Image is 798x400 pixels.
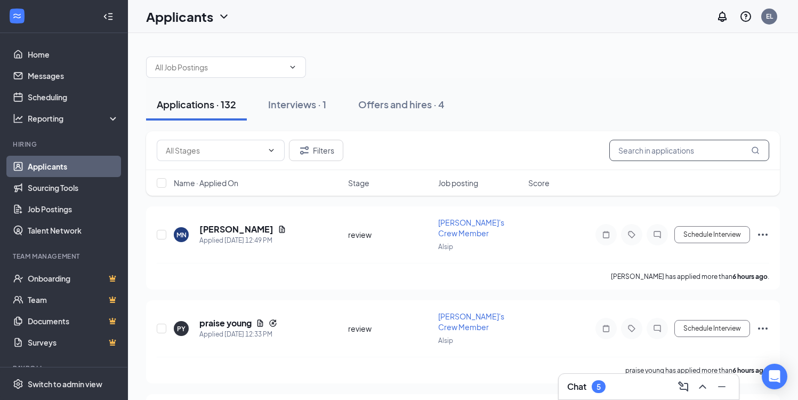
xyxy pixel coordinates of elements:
span: Score [528,178,550,188]
a: Sourcing Tools [28,177,119,198]
button: Filter Filters [289,140,343,161]
span: Name · Applied On [174,178,238,188]
svg: Ellipses [756,228,769,241]
svg: Ellipses [756,322,769,335]
svg: Minimize [715,380,728,393]
svg: Reapply [269,319,277,327]
input: Search in applications [609,140,769,161]
svg: Filter [298,144,311,157]
input: All Stages [166,145,263,156]
button: ChevronUp [694,378,711,395]
svg: ComposeMessage [677,380,690,393]
svg: Collapse [103,11,114,22]
a: DocumentsCrown [28,310,119,332]
div: Interviews · 1 [268,98,326,111]
a: SurveysCrown [28,332,119,353]
a: OnboardingCrown [28,268,119,289]
span: [PERSON_NAME]'s Crew Member [438,218,504,238]
div: Open Intercom Messenger [762,364,787,389]
svg: Settings [13,379,23,389]
div: Switch to admin view [28,379,102,389]
svg: ChatInactive [651,230,664,239]
svg: Notifications [716,10,729,23]
h5: praise young [199,317,252,329]
div: Team Management [13,252,117,261]
svg: WorkstreamLogo [12,11,22,21]
a: Talent Network [28,220,119,241]
button: Schedule Interview [674,226,750,243]
input: All Job Postings [155,61,284,73]
div: EL [766,12,773,21]
svg: MagnifyingGlass [751,146,760,155]
svg: ChevronUp [696,380,709,393]
a: Home [28,44,119,65]
svg: Document [278,225,286,234]
h5: [PERSON_NAME] [199,223,273,235]
div: PY [177,324,186,333]
button: Schedule Interview [674,320,750,337]
p: [PERSON_NAME] has applied more than . [611,272,769,281]
a: Messages [28,65,119,86]
p: praise young has applied more than . [625,366,769,375]
button: Minimize [713,378,730,395]
div: Payroll [13,364,117,373]
div: review [348,229,432,240]
b: 6 hours ago [732,273,768,281]
svg: Note [600,230,612,239]
div: Applications · 132 [157,98,236,111]
div: 5 [597,382,601,391]
span: Alsip [438,337,453,345]
svg: ChevronDown [267,146,276,155]
div: review [348,323,432,334]
span: Alsip [438,243,453,251]
span: [PERSON_NAME]'s Crew Member [438,311,504,332]
b: 6 hours ago [732,366,768,374]
svg: Document [256,319,264,327]
svg: ChevronDown [288,63,297,71]
svg: ChevronDown [217,10,230,23]
svg: Note [600,324,612,333]
svg: Tag [625,324,638,333]
div: MN [176,230,187,239]
a: Scheduling [28,86,119,108]
div: Applied [DATE] 12:33 PM [199,329,277,340]
h1: Applicants [146,7,213,26]
svg: Tag [625,230,638,239]
a: TeamCrown [28,289,119,310]
div: Reporting [28,113,119,124]
div: Offers and hires · 4 [358,98,445,111]
a: Job Postings [28,198,119,220]
button: ComposeMessage [675,378,692,395]
div: Hiring [13,140,117,149]
svg: ChatInactive [651,324,664,333]
svg: Analysis [13,113,23,124]
h3: Chat [567,381,586,393]
a: Applicants [28,156,119,177]
span: Stage [348,178,369,188]
div: Applied [DATE] 12:49 PM [199,235,286,246]
svg: QuestionInfo [739,10,752,23]
span: Job posting [438,178,478,188]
